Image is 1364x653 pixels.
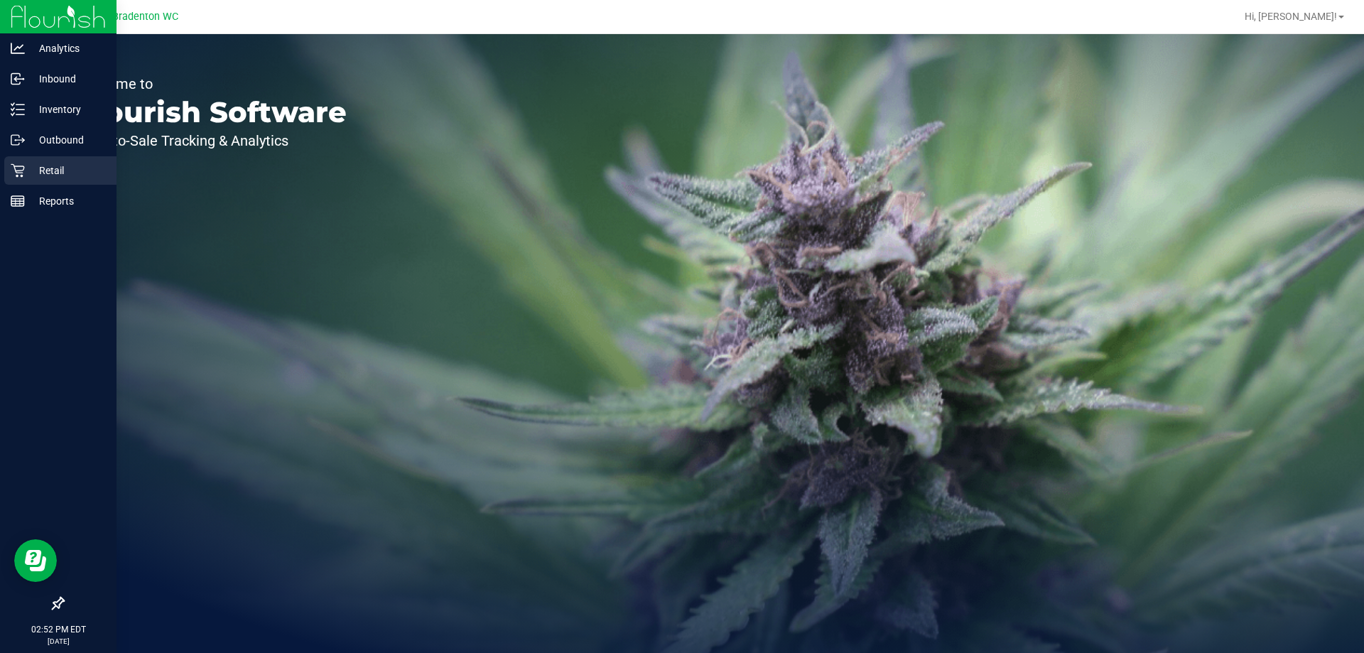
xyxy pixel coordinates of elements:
[25,193,110,210] p: Reports
[25,101,110,118] p: Inventory
[25,40,110,57] p: Analytics
[6,636,110,647] p: [DATE]
[11,163,25,178] inline-svg: Retail
[6,623,110,636] p: 02:52 PM EDT
[1245,11,1337,22] span: Hi, [PERSON_NAME]!
[14,539,57,582] iframe: Resource center
[77,134,347,148] p: Seed-to-Sale Tracking & Analytics
[11,102,25,117] inline-svg: Inventory
[11,72,25,86] inline-svg: Inbound
[11,194,25,208] inline-svg: Reports
[25,131,110,149] p: Outbound
[11,41,25,55] inline-svg: Analytics
[25,162,110,179] p: Retail
[77,98,347,126] p: Flourish Software
[25,70,110,87] p: Inbound
[11,133,25,147] inline-svg: Outbound
[112,11,178,23] span: Bradenton WC
[77,77,347,91] p: Welcome to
